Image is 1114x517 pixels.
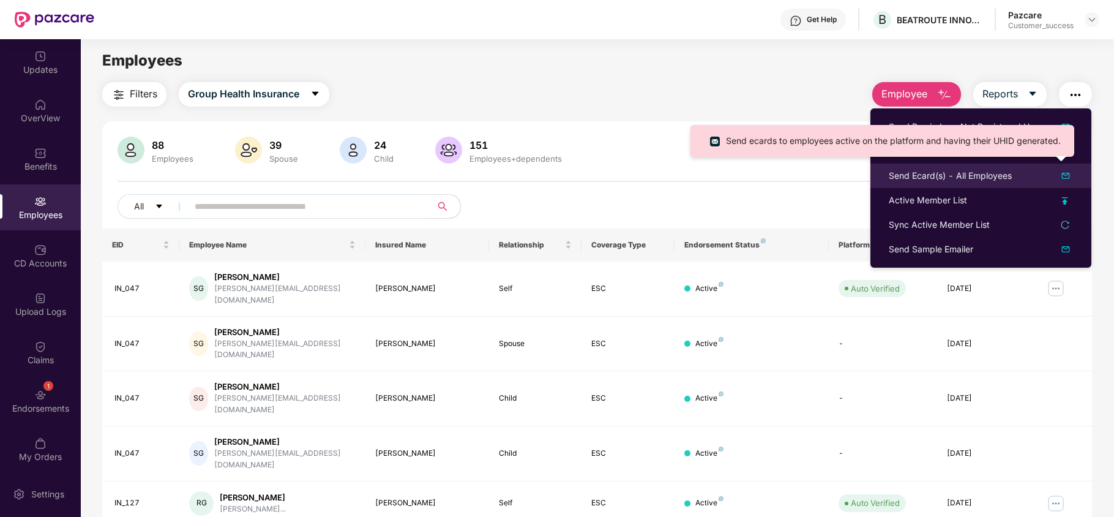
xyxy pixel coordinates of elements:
[28,488,68,500] div: Settings
[430,202,454,211] span: search
[947,448,1020,459] div: [DATE]
[1008,9,1074,21] div: Pazcare
[499,338,572,350] div: Spouse
[719,496,723,501] img: svg+xml;base64,PHN2ZyB4bWxucz0iaHR0cDovL3d3dy53My5vcmcvMjAwMC9zdmciIHdpZHRoPSI4IiBoZWlnaHQ9IjgiIH...
[34,389,47,401] img: svg+xml;base64,PHN2ZyBpZD0iRW5kb3JzZW1lbnRzIiB4bWxucz0iaHR0cDovL3d3dy53My5vcmcvMjAwMC9zdmciIHdpZH...
[695,283,723,295] div: Active
[372,154,396,164] div: Child
[235,137,262,164] img: svg+xml;base64,PHN2ZyB4bWxucz0iaHR0cDovL3d3dy53My5vcmcvMjAwMC9zdmciIHhtbG5zOnhsaW5rPSJodHRwOi8vd3...
[34,99,47,111] img: svg+xml;base64,PHN2ZyBpZD0iSG9tZSIgeG1sbnM9Imh0dHA6Ly93d3cudzMub3JnLzIwMDAvc3ZnIiB3aWR0aD0iMjAiIG...
[430,194,461,219] button: search
[684,240,820,250] div: Endorsement Status
[13,488,25,500] img: svg+xml;base64,PHN2ZyBpZD0iU2V0dGluZy0yMHgyMCIgeG1sbnM9Imh0dHA6Ly93d3cudzMub3JnLzIwMDAvc3ZnIiB3aW...
[114,338,170,350] div: IN_047
[189,276,207,301] div: SG
[695,448,723,459] div: Active
[982,86,1018,102] span: Reports
[34,147,47,159] img: svg+xml;base64,PHN2ZyBpZD0iQmVuZWZpdHMiIHhtbG5zPSJodHRwOi8vd3d3LnczLm9yZy8yMDAwL3N2ZyIgd2lkdGg9Ij...
[1058,119,1073,134] img: dropDownIcon
[719,337,723,342] img: svg+xml;base64,PHN2ZyB4bWxucz0iaHR0cDovL3d3dy53My5vcmcvMjAwMC9zdmciIHdpZHRoPSI4IiBoZWlnaHQ9IjgiIH...
[34,341,47,353] img: svg+xml;base64,PHN2ZyBpZD0iQ2xhaW0iIHhtbG5zPSJodHRwOi8vd3d3LnczLm9yZy8yMDAwL3N2ZyIgd2lkdGg9IjIwIi...
[829,317,937,372] td: -
[220,492,286,504] div: [PERSON_NAME]
[102,228,179,262] th: EID
[114,283,170,295] div: IN_047
[881,86,927,102] span: Employee
[435,137,462,164] img: svg+xml;base64,PHN2ZyB4bWxucz0iaHR0cDovL3d3dy53My5vcmcvMjAwMC9zdmciIHhtbG5zOnhsaW5rPSJodHRwOi8vd3...
[499,393,572,404] div: Child
[591,338,665,350] div: ESC
[214,283,356,306] div: [PERSON_NAME][EMAIL_ADDRESS][DOMAIN_NAME]
[947,393,1020,404] div: [DATE]
[889,194,967,207] div: Active Member List
[214,381,356,393] div: [PERSON_NAME]
[937,88,952,102] img: svg+xml;base64,PHN2ZyB4bWxucz0iaHR0cDovL3d3dy53My5vcmcvMjAwMC9zdmciIHhtbG5zOnhsaW5rPSJodHRwOi8vd3...
[889,169,1012,183] div: Send Ecard(s) - All Employees
[897,14,982,26] div: BEATROUTE INNOVATIONS PRIVATE LIMITE
[726,135,1061,146] span: Send ecards to employees active on the platform and having their UHID generated.
[365,228,489,262] th: Insured Name
[872,82,961,107] button: Employee
[719,282,723,287] img: svg+xml;base64,PHN2ZyB4bWxucz0iaHR0cDovL3d3dy53My5vcmcvMjAwMC9zdmciIHdpZHRoPSI4IiBoZWlnaHQ9IjgiIH...
[719,447,723,451] img: svg+xml;base64,PHN2ZyB4bWxucz0iaHR0cDovL3d3dy53My5vcmcvMjAwMC9zdmciIHdpZHRoPSI4IiBoZWlnaHQ9IjgiIH...
[1061,221,1069,229] span: reload
[179,82,329,107] button: Group Health Insurancecaret-down
[375,497,479,509] div: [PERSON_NAME]
[34,292,47,304] img: svg+xml;base64,PHN2ZyBpZD0iVXBsb2FkX0xvZ3MiIGRhdGEtbmFtZT0iVXBsb2FkIExvZ3MiIHhtbG5zPSJodHRwOi8vd3...
[214,326,356,338] div: [PERSON_NAME]
[889,243,973,256] div: Send Sample Emailer
[947,338,1020,350] div: [DATE]
[118,194,192,219] button: Allcaret-down
[807,15,837,25] div: Get Help
[34,195,47,208] img: svg+xml;base64,PHN2ZyBpZD0iRW1wbG95ZWVzIiB4bWxucz0iaHR0cDovL3d3dy53My5vcmcvMjAwMC9zdmciIHdpZHRoPS...
[102,82,166,107] button: Filters
[695,393,723,404] div: Active
[114,448,170,459] div: IN_047
[372,139,396,151] div: 24
[267,154,301,164] div: Spouse
[889,120,1046,134] div: Send Reminder - Not Registered Users
[220,504,286,515] div: [PERSON_NAME]...
[1068,88,1083,102] img: svg+xml;base64,PHN2ZyB4bWxucz0iaHR0cDovL3d3dy53My5vcmcvMjAwMC9zdmciIHdpZHRoPSIyNCIgaGVpZ2h0PSIyNC...
[947,283,1020,295] div: [DATE]
[267,139,301,151] div: 39
[499,283,572,295] div: Self
[375,338,479,350] div: [PERSON_NAME]
[375,283,479,295] div: [PERSON_NAME]
[761,238,766,243] img: svg+xml;base64,PHN2ZyB4bWxucz0iaHR0cDovL3d3dy53My5vcmcvMjAwMC9zdmciIHdpZHRoPSI4IiBoZWlnaHQ9IjgiIH...
[889,218,990,232] div: Sync Active Member List
[214,271,356,283] div: [PERSON_NAME]
[34,244,47,256] img: svg+xml;base64,PHN2ZyBpZD0iQ0RfQWNjb3VudHMiIGRhdGEtbmFtZT0iQ0QgQWNjb3VudHMiIHhtbG5zPSJodHRwOi8vd3...
[1028,89,1037,100] span: caret-down
[1046,279,1066,298] img: manageButton
[467,139,564,151] div: 151
[591,448,665,459] div: ESC
[710,137,720,146] img: svg+xml;base64,PHN2ZyB4bWxucz0iaHR0cDovL3d3dy53My5vcmcvMjAwMC9zdmciIHdpZHRoPSIxNi4zNjMiIGhlaWdodD...
[591,283,665,295] div: ESC
[695,338,723,350] div: Active
[1062,197,1068,205] img: uploadIcon
[1058,168,1073,183] img: dropDownIcon
[851,282,900,295] div: Auto Verified
[851,497,900,509] div: Auto Verified
[1008,21,1074,31] div: Customer_success
[15,12,94,28] img: New Pazcare Logo
[214,448,356,471] div: [PERSON_NAME][EMAIL_ADDRESS][DOMAIN_NAME]
[189,331,207,356] div: SG
[375,393,479,404] div: [PERSON_NAME]
[188,86,299,102] span: Group Health Insurance
[112,240,160,250] span: EID
[102,51,182,69] span: Employees
[489,228,582,262] th: Relationship
[790,15,802,27] img: svg+xml;base64,PHN2ZyBpZD0iSGVscC0zMngzMiIgeG1sbnM9Imh0dHA6Ly93d3cudzMub3JnLzIwMDAvc3ZnIiB3aWR0aD...
[214,436,356,448] div: [PERSON_NAME]
[43,381,53,391] div: 1
[310,89,320,100] span: caret-down
[829,371,937,426] td: -
[189,240,346,250] span: Employee Name
[34,50,47,62] img: svg+xml;base64,PHN2ZyBpZD0iVXBkYXRlZCIgeG1sbnM9Imh0dHA6Ly93d3cudzMub3JnLzIwMDAvc3ZnIiB3aWR0aD0iMj...
[1046,494,1066,513] img: manageButton
[1058,242,1073,257] img: svg+xml;base64,PHN2ZyB4bWxucz0iaHR0cDovL3d3dy53My5vcmcvMjAwMC9zdmciIHhtbG5zOnhsaW5rPSJodHRwOi8vd3...
[829,426,937,481] td: -
[111,88,126,102] img: svg+xml;base64,PHN2ZyB4bWxucz0iaHR0cDovL3d3dy53My5vcmcvMjAwMC9zdmciIHdpZHRoPSIyNCIgaGVpZ2h0PSIyNC...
